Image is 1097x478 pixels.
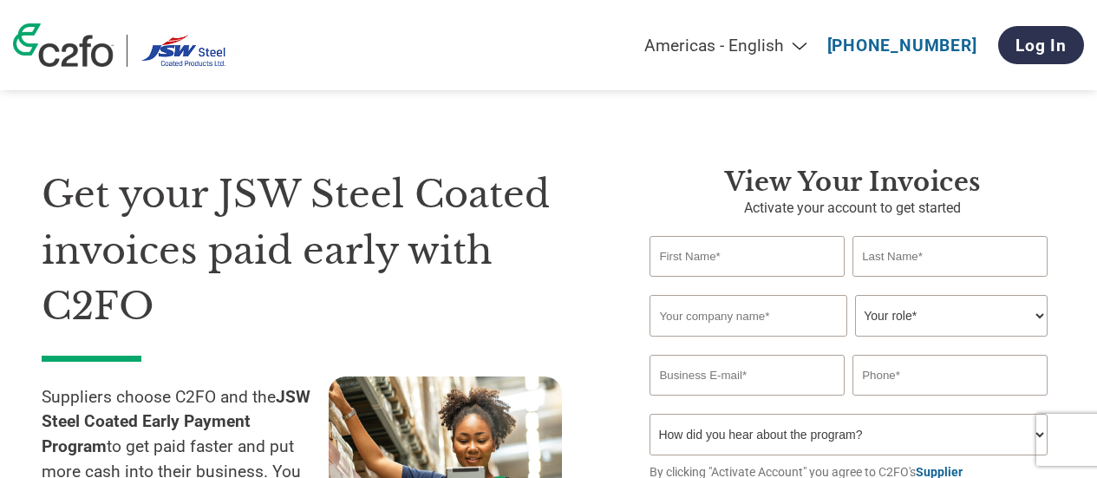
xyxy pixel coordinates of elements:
[650,295,846,337] input: Your company name*
[852,278,1047,288] div: Invalid last name or last name is too long
[13,23,114,67] img: c2fo logo
[650,355,844,396] input: Invalid Email format
[998,26,1084,64] a: Log In
[650,198,1055,219] p: Activate your account to get started
[140,35,225,67] img: JSW Steel Coated
[650,397,844,407] div: Inavlid Email Address
[852,397,1047,407] div: Inavlid Phone Number
[650,236,844,277] input: First Name*
[650,167,1055,198] h3: View Your Invoices
[650,278,844,288] div: Invalid first name or first name is too long
[650,338,1047,348] div: Invalid company name or company name is too long
[42,387,310,457] strong: JSW Steel Coated Early Payment Program
[855,295,1047,337] select: Title/Role
[852,236,1047,277] input: Last Name*
[852,355,1047,396] input: Phone*
[42,167,597,335] h1: Get your JSW Steel Coated invoices paid early with C2FO
[827,36,977,56] a: [PHONE_NUMBER]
